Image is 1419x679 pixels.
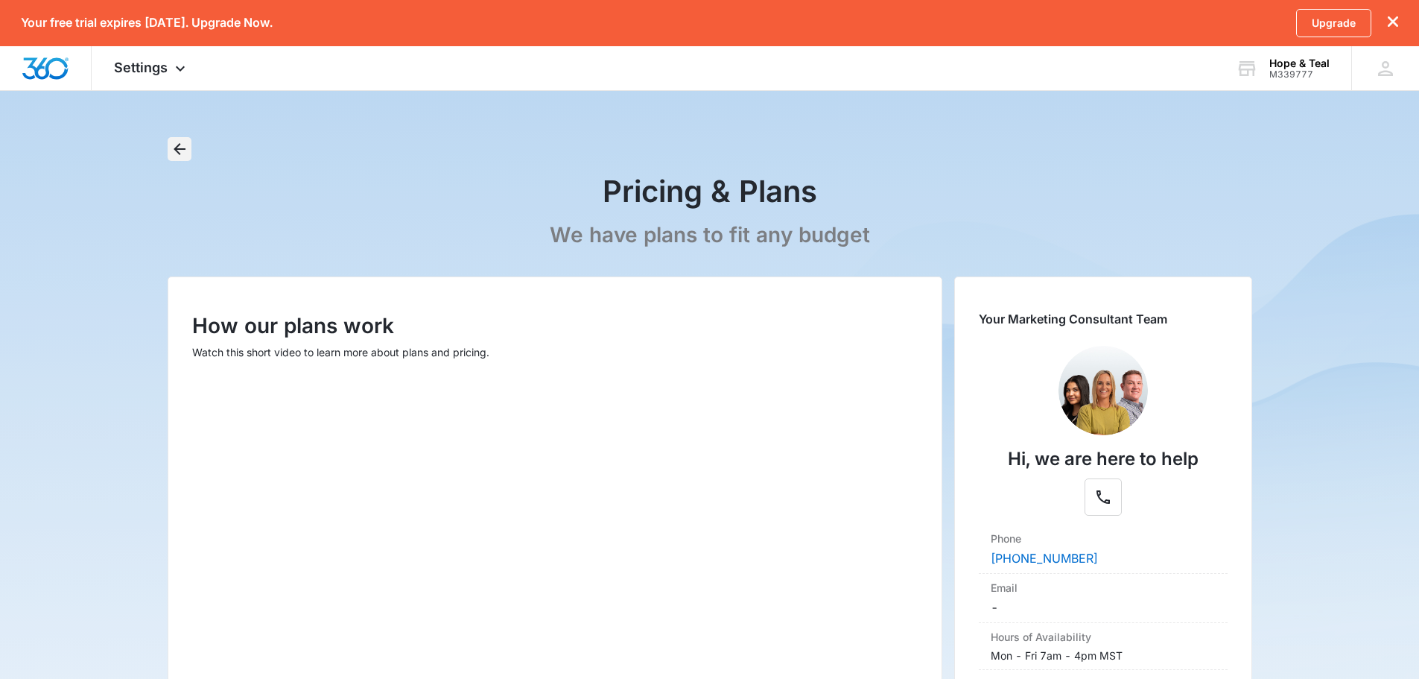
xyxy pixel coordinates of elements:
button: dismiss this dialog [1388,16,1398,30]
p: We have plans to fit any budget [550,222,870,248]
div: account name [1269,57,1330,69]
button: Phone [1085,479,1122,516]
p: Your Marketing Consultant Team [979,310,1228,328]
p: Your free trial expires [DATE]. Upgrade Now. [21,16,273,30]
p: Watch this short video to learn more about plans and pricing. [192,344,918,360]
div: Settings [92,46,212,90]
div: account id [1269,69,1330,80]
p: Hi, we are here to help [1008,446,1199,473]
a: [PHONE_NUMBER] [991,551,1098,566]
dt: Phone [991,531,1216,546]
dt: Email [991,580,1216,596]
div: Phone[PHONE_NUMBER] [979,525,1228,574]
h1: Pricing & Plans [603,173,817,210]
div: Email- [979,574,1228,623]
p: How our plans work [192,310,918,341]
dt: Hours of Availability [991,629,1216,645]
p: Mon - Fri 7am - 4pm MST [991,648,1123,663]
a: Upgrade [1296,9,1371,37]
button: Back [168,137,191,161]
div: Hours of AvailabilityMon - Fri 7am - 4pm MST [979,623,1228,670]
dd: - [991,599,1216,616]
span: Settings [114,60,168,75]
